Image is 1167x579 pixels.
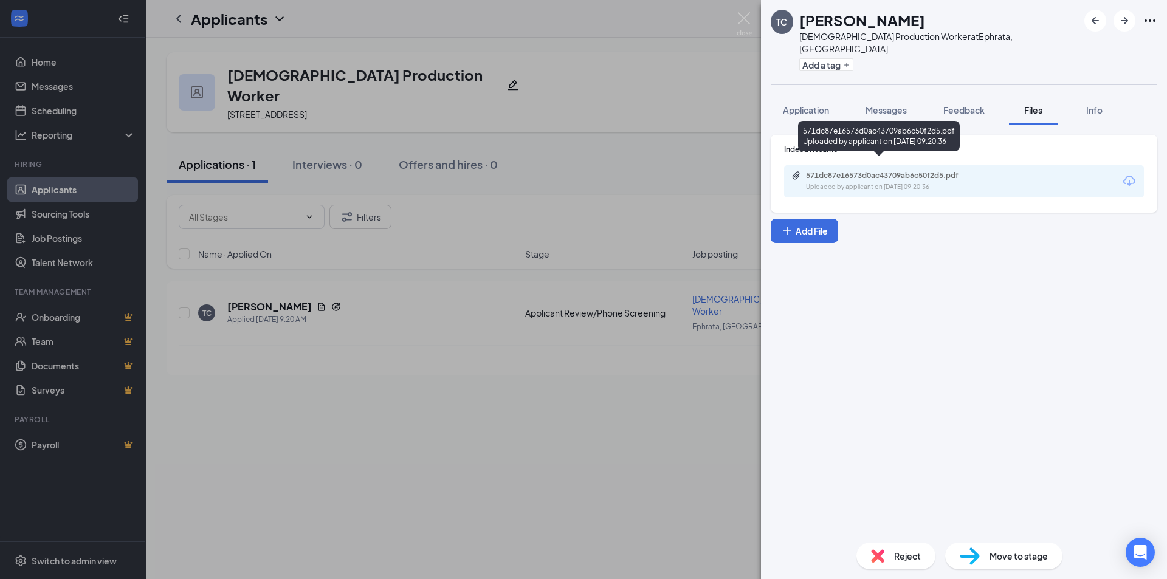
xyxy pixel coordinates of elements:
[784,144,1144,154] div: Indeed Resume
[1114,10,1135,32] button: ArrowRight
[1122,174,1137,188] svg: Download
[843,61,850,69] svg: Plus
[799,10,925,30] h1: [PERSON_NAME]
[1143,13,1157,28] svg: Ellipses
[776,16,787,28] div: TC
[1084,10,1106,32] button: ArrowLeftNew
[894,549,921,563] span: Reject
[1086,104,1103,115] span: Info
[806,182,988,192] div: Uploaded by applicant on [DATE] 09:20:36
[943,104,985,115] span: Feedback
[866,104,907,115] span: Messages
[798,121,960,151] div: 571dc87e16573d0ac43709ab6c50f2d5.pdf Uploaded by applicant on [DATE] 09:20:36
[781,225,793,237] svg: Plus
[799,58,853,71] button: PlusAdd a tag
[1126,538,1155,567] div: Open Intercom Messenger
[791,171,801,180] svg: Paperclip
[771,219,838,243] button: Add FilePlus
[1117,13,1132,28] svg: ArrowRight
[1088,13,1103,28] svg: ArrowLeftNew
[806,171,976,180] div: 571dc87e16573d0ac43709ab6c50f2d5.pdf
[791,171,988,192] a: Paperclip571dc87e16573d0ac43709ab6c50f2d5.pdfUploaded by applicant on [DATE] 09:20:36
[1024,104,1042,115] span: Files
[799,30,1078,55] div: [DEMOGRAPHIC_DATA] Production Worker at Ephrata, [GEOGRAPHIC_DATA]
[783,104,829,115] span: Application
[990,549,1048,563] span: Move to stage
